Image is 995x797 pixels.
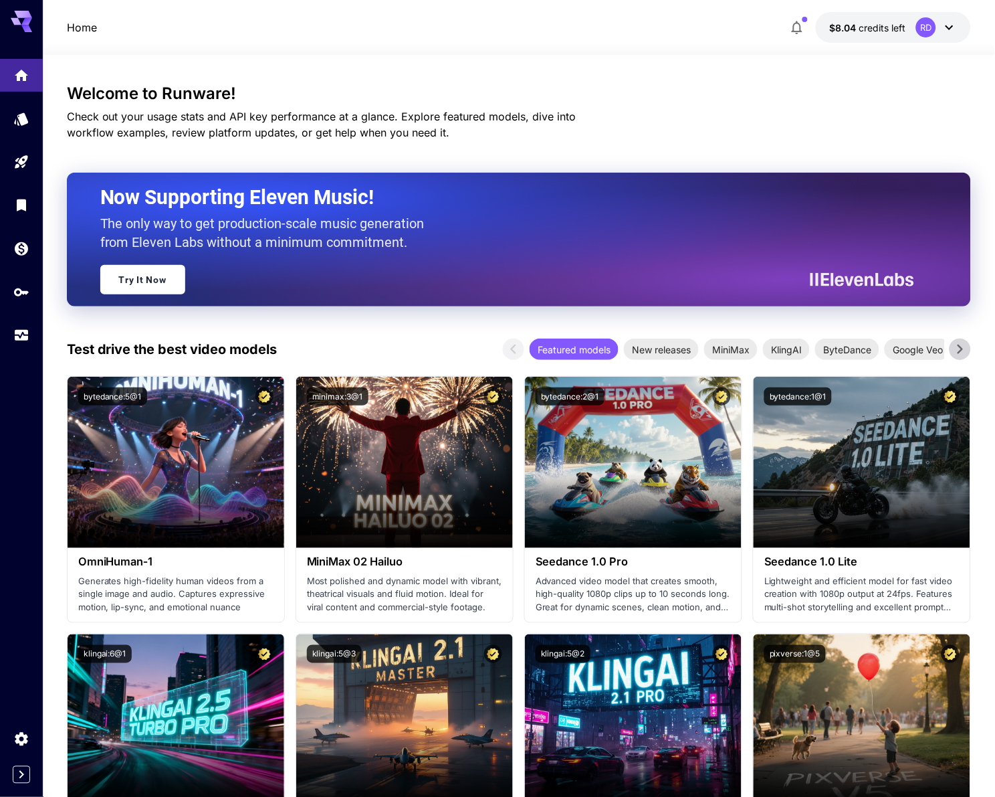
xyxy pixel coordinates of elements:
p: Lightweight and efficient model for fast video creation with 1080p output at 24fps. Features mult... [764,575,960,615]
div: New releases [624,339,699,360]
span: KlingAI [763,343,810,357]
button: bytedance:5@1 [78,387,147,406]
span: Featured models [530,343,619,357]
button: Certified Model – Vetted for best performance and includes a commercial license. [942,387,960,406]
div: Featured models [530,339,619,360]
div: RD [916,17,936,37]
button: Expand sidebar [13,766,30,784]
span: ByteDance [815,343,879,357]
button: minimax:3@1 [307,387,368,406]
div: Usage [13,327,29,344]
span: $8.04 [829,22,859,33]
button: pixverse:1@5 [764,645,826,663]
button: $8.04299RD [816,12,971,43]
button: Certified Model – Vetted for best performance and includes a commercial license. [942,645,960,663]
h2: Now Supporting Eleven Music! [100,185,905,210]
button: Certified Model – Vetted for best performance and includes a commercial license. [484,387,502,406]
h3: OmniHuman‑1 [78,556,273,569]
h3: MiniMax 02 Hailuo [307,556,502,569]
img: alt [296,377,513,548]
img: alt [754,377,970,548]
h3: Seedance 1.0 Lite [764,556,960,569]
button: Certified Model – Vetted for best performance and includes a commercial license. [484,645,502,663]
p: Generates high-fidelity human videos from a single image and audio. Captures expressive motion, l... [78,575,273,615]
button: Certified Model – Vetted for best performance and includes a commercial license. [713,645,731,663]
p: The only way to get production-scale music generation from Eleven Labs without a minimum commitment. [100,214,435,252]
div: Settings [13,731,29,747]
button: bytedance:2@1 [536,387,604,406]
div: Home [13,67,29,84]
div: Google Veo [885,339,951,360]
span: Google Veo [885,343,951,357]
p: Advanced video model that creates smooth, high-quality 1080p clips up to 10 seconds long. Great f... [536,575,731,615]
div: Library [13,197,29,213]
button: klingai:6@1 [78,645,132,663]
span: MiniMax [704,343,758,357]
span: Check out your usage stats and API key performance at a glance. Explore featured models, dive int... [67,110,576,139]
div: API Keys [13,284,29,300]
a: Home [67,19,97,35]
div: $8.04299 [829,21,905,35]
button: bytedance:1@1 [764,387,832,406]
div: Models [13,110,29,127]
span: New releases [624,343,699,357]
div: ByteDance [815,339,879,360]
h3: Seedance 1.0 Pro [536,556,731,569]
h3: Welcome to Runware! [67,84,972,103]
a: Try It Now [100,265,185,294]
div: MiniMax [704,339,758,360]
div: Playground [13,154,29,171]
button: Certified Model – Vetted for best performance and includes a commercial license. [713,387,731,406]
img: alt [525,377,742,548]
span: credits left [859,22,905,33]
button: klingai:5@2 [536,645,590,663]
nav: breadcrumb [67,19,97,35]
img: alt [68,377,284,548]
div: KlingAI [763,339,810,360]
p: Test drive the best video models [67,339,278,359]
button: klingai:5@3 [307,645,362,663]
button: Certified Model – Vetted for best performance and includes a commercial license. [255,645,273,663]
div: Wallet [13,240,29,257]
p: Most polished and dynamic model with vibrant, theatrical visuals and fluid motion. Ideal for vira... [307,575,502,615]
button: Certified Model – Vetted for best performance and includes a commercial license. [255,387,273,406]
